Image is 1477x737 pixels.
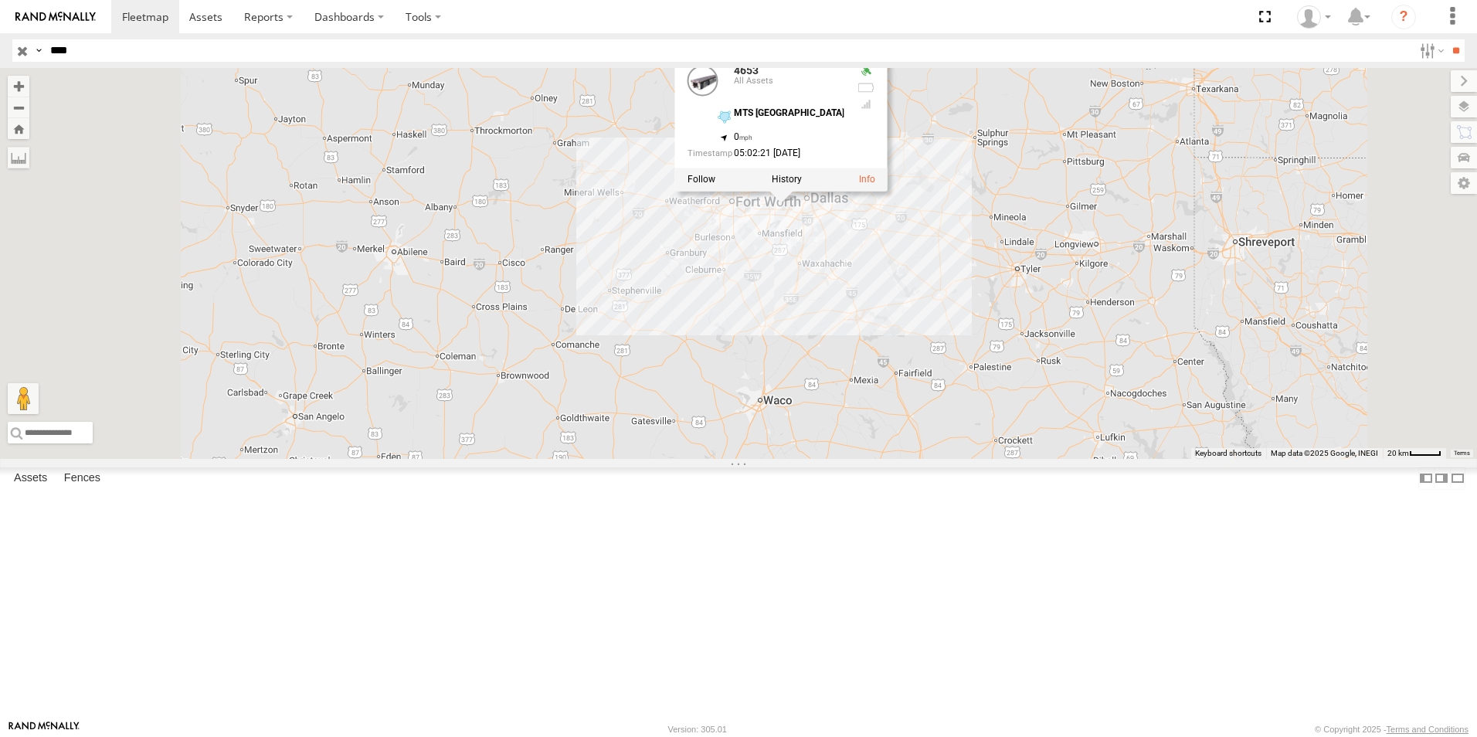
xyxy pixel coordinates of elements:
div: Date/time of location update [688,149,844,159]
a: Terms [1454,450,1470,457]
a: Terms and Conditions [1387,725,1469,734]
div: Valid GPS Fix [857,65,875,77]
label: Assets [6,467,55,489]
div: All Assets [734,77,844,87]
a: View Asset Details [688,65,718,96]
button: Keyboard shortcuts [1195,448,1261,459]
button: Zoom Home [8,118,29,139]
i: ? [1391,5,1416,29]
label: Realtime tracking of Asset [688,175,715,185]
a: 4653 [734,64,759,76]
span: 20 km [1387,449,1409,457]
label: Search Filter Options [1414,39,1447,62]
label: Dock Summary Table to the Right [1434,467,1449,490]
a: View Asset Details [859,175,875,185]
img: rand-logo.svg [15,12,96,22]
label: Search Query [32,39,45,62]
div: No battery health information received from this device. [857,82,875,94]
label: View Asset History [772,175,802,185]
div: Caseta Laredo TX [1292,5,1336,29]
button: Zoom out [8,97,29,118]
div: Version: 305.01 [668,725,727,734]
div: MTS [GEOGRAPHIC_DATA] [734,108,844,118]
span: 0 [734,132,753,143]
label: Fences [56,467,108,489]
button: Drag Pegman onto the map to open Street View [8,383,39,414]
label: Measure [8,147,29,168]
label: Hide Summary Table [1450,467,1465,490]
div: © Copyright 2025 - [1315,725,1469,734]
a: Visit our Website [8,722,80,737]
div: Last Event GSM Signal Strength [857,99,875,111]
button: Map Scale: 20 km per 38 pixels [1383,448,1446,459]
label: Map Settings [1451,172,1477,194]
label: Dock Summary Table to the Left [1418,467,1434,490]
button: Zoom in [8,76,29,97]
span: Map data ©2025 Google, INEGI [1271,449,1378,457]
